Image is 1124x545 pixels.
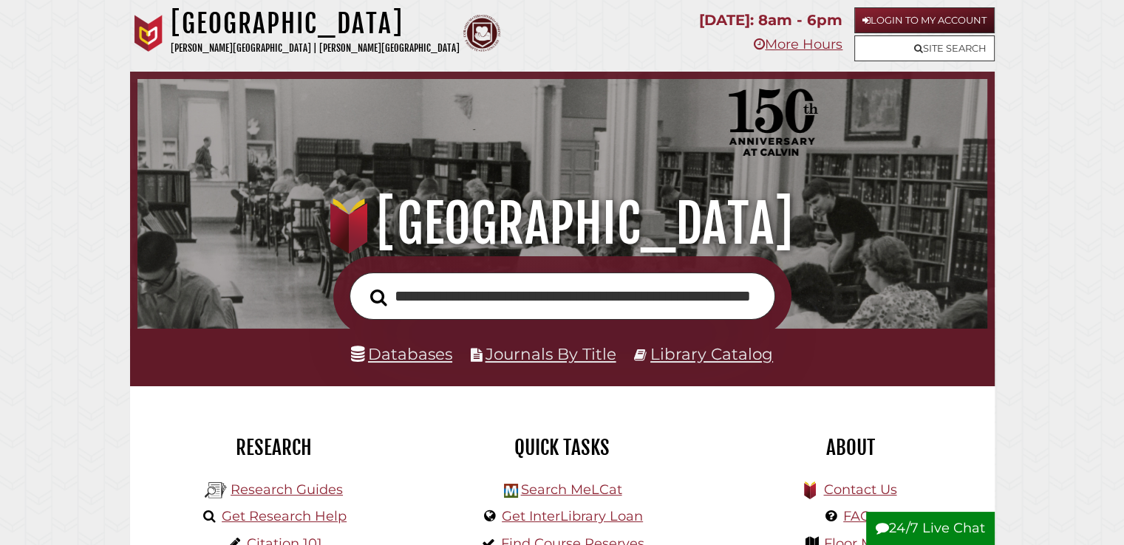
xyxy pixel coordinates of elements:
[222,508,347,524] a: Get Research Help
[843,508,878,524] a: FAQs
[650,344,773,363] a: Library Catalog
[171,40,460,57] p: [PERSON_NAME][GEOGRAPHIC_DATA] | [PERSON_NAME][GEOGRAPHIC_DATA]
[486,344,616,363] a: Journals By Title
[130,15,167,52] img: Calvin University
[231,481,343,498] a: Research Guides
[363,284,395,310] button: Search
[429,435,695,460] h2: Quick Tasks
[502,508,643,524] a: Get InterLibrary Loan
[351,344,452,363] a: Databases
[370,288,387,306] i: Search
[823,481,896,498] a: Contact Us
[205,479,227,501] img: Hekman Library Logo
[854,35,995,61] a: Site Search
[754,36,842,52] a: More Hours
[520,481,621,498] a: Search MeLCat
[463,15,500,52] img: Calvin Theological Seminary
[854,7,995,33] a: Login to My Account
[154,191,970,256] h1: [GEOGRAPHIC_DATA]
[141,435,407,460] h2: Research
[171,7,460,40] h1: [GEOGRAPHIC_DATA]
[718,435,984,460] h2: About
[699,7,842,33] p: [DATE]: 8am - 6pm
[504,484,518,498] img: Hekman Library Logo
